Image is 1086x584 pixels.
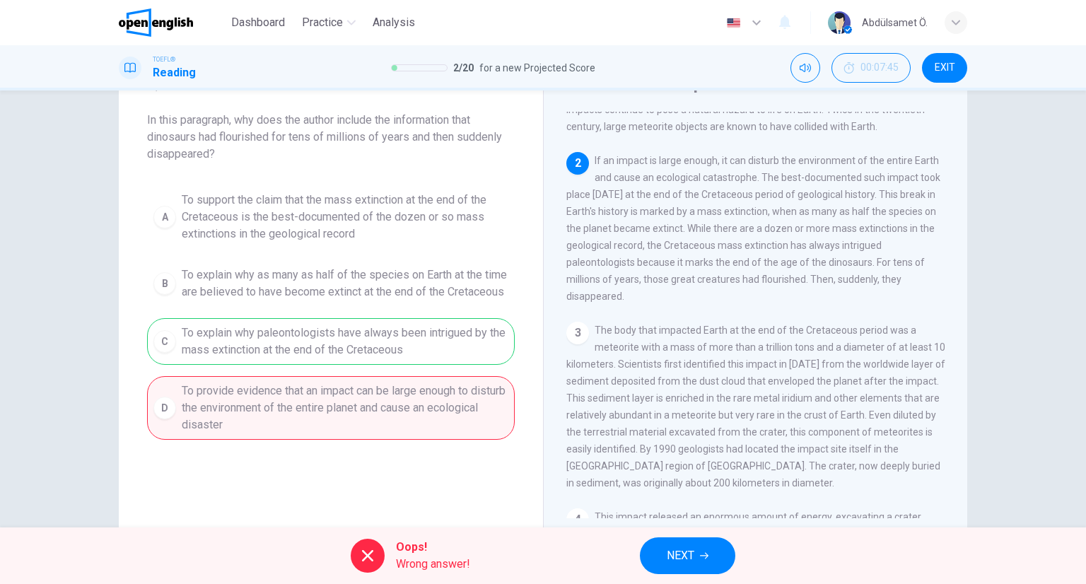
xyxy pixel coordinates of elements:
[153,54,175,64] span: TOEFL®
[226,10,291,35] button: Dashboard
[302,14,343,31] span: Practice
[367,10,421,35] button: Analysis
[373,14,415,31] span: Analysis
[479,59,595,76] span: for a new Projected Score
[725,18,742,28] img: en
[831,53,911,83] div: Hide
[396,556,470,573] span: Wrong answer!
[828,11,851,34] img: Profile picture
[153,64,196,81] h1: Reading
[396,539,470,556] span: Oops!
[790,53,820,83] div: Mute
[566,155,940,302] span: If an impact is large enough, it can disturb the environment of the entire Earth and cause an eco...
[935,62,955,74] span: EXIT
[640,537,735,574] button: NEXT
[119,8,226,37] a: OpenEnglish logo
[922,53,967,83] button: EXIT
[296,10,361,35] button: Practice
[566,508,589,531] div: 4
[231,14,285,31] span: Dashboard
[667,546,694,566] span: NEXT
[566,322,589,344] div: 3
[566,152,589,175] div: 2
[147,112,515,163] span: In this paragraph, why does the author include the information that dinosaurs had flourished for ...
[831,53,911,83] button: 00:07:45
[453,59,474,76] span: 2 / 20
[862,14,928,31] div: Abdülsamet Ö.
[119,8,193,37] img: OpenEnglish logo
[566,325,945,489] span: The body that impacted Earth at the end of the Cretaceous period was a meteorite with a mass of m...
[860,62,899,74] span: 00:07:45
